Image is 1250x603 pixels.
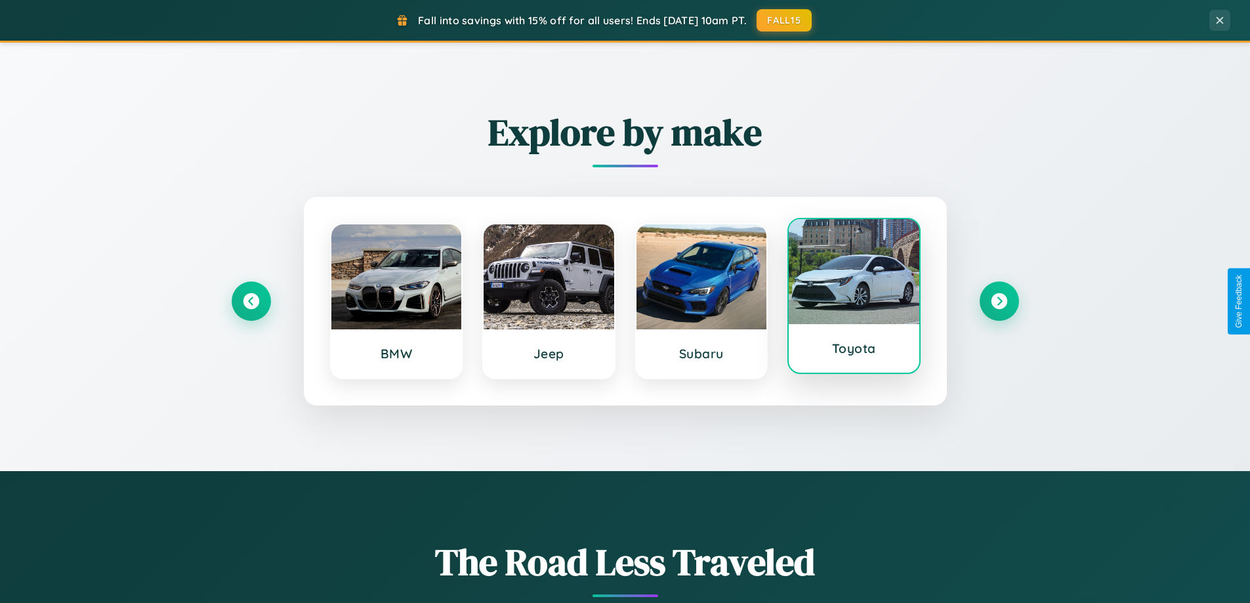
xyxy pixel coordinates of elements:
[232,537,1019,587] h1: The Road Less Traveled
[344,346,449,362] h3: BMW
[1234,275,1243,328] div: Give Feedback
[418,14,747,27] span: Fall into savings with 15% off for all users! Ends [DATE] 10am PT.
[497,346,601,362] h3: Jeep
[650,346,754,362] h3: Subaru
[232,107,1019,157] h2: Explore by make
[802,341,906,356] h3: Toyota
[757,9,812,31] button: FALL15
